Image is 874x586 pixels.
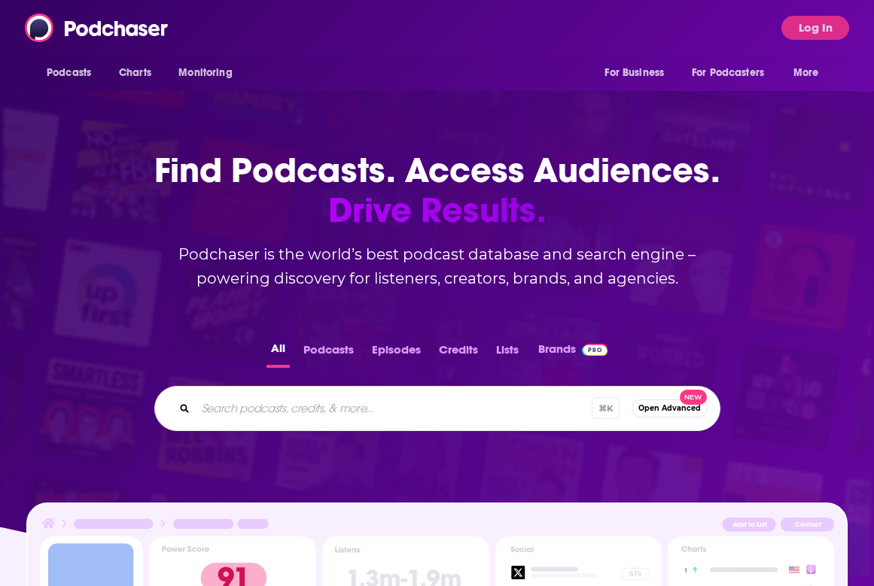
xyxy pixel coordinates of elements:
[109,59,160,87] a: Charts
[196,396,592,421] input: Search podcasts, credits, & more...
[25,14,169,42] img: Podchaser - Follow, Share and Rate Podcasts
[36,59,111,87] button: open menu
[434,339,483,368] button: Credits
[136,190,738,230] span: Drive Results.
[783,59,838,87] button: open menu
[538,339,608,368] a: BrandsPodchaser Pro
[793,62,819,83] span: More
[592,397,620,419] span: ⌘ K
[299,339,358,368] button: Podcasts
[136,242,738,290] h2: Podchaser is the world’s best podcast database and search engine – powering discovery for listene...
[47,62,91,83] span: Podcasts
[632,399,708,417] button: Open AdvancedNew
[680,390,707,405] span: New
[692,62,764,83] span: For Podcasters
[682,59,786,87] button: open menu
[168,59,251,87] button: open menu
[154,386,720,431] div: Search podcasts, credits, & more...
[604,62,664,83] span: For Business
[367,339,425,368] button: Episodes
[136,150,738,230] h1: Find Podcasts. Access Audiences.
[119,62,151,83] span: Charts
[638,404,701,412] span: Open Advanced
[266,339,290,368] button: All
[582,344,608,356] img: Podchaser Pro
[40,516,834,536] img: Podcast Insights Header
[594,59,683,87] button: open menu
[781,16,849,40] button: Log In
[178,62,232,83] span: Monitoring
[492,339,523,368] button: Lists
